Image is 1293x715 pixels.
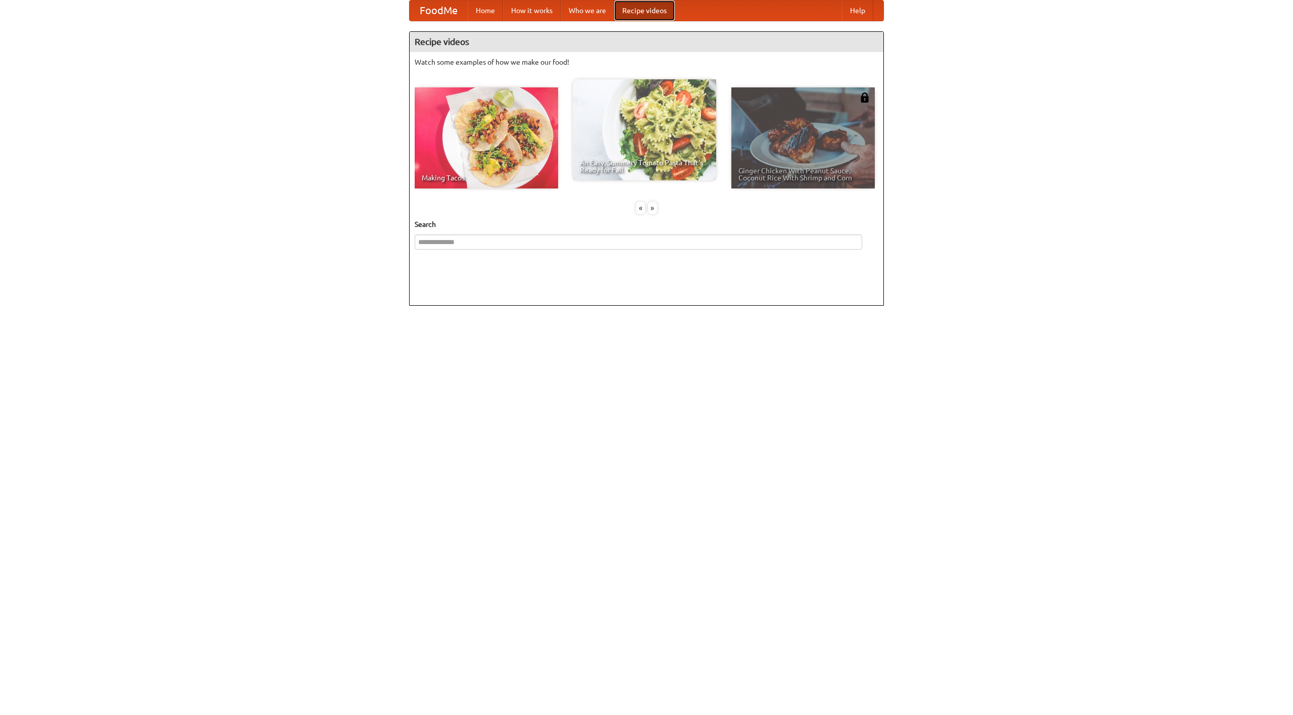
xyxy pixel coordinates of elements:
div: « [636,202,645,214]
a: Help [842,1,873,21]
a: Home [468,1,503,21]
a: FoodMe [410,1,468,21]
div: » [648,202,657,214]
p: Watch some examples of how we make our food! [415,57,878,67]
h4: Recipe videos [410,32,883,52]
span: Making Tacos [422,174,551,181]
img: 483408.png [860,92,870,103]
a: How it works [503,1,561,21]
span: An Easy, Summery Tomato Pasta That's Ready for Fall [580,159,709,173]
a: An Easy, Summery Tomato Pasta That's Ready for Fall [573,79,716,180]
a: Who we are [561,1,614,21]
a: Recipe videos [614,1,675,21]
a: Making Tacos [415,87,558,188]
h5: Search [415,219,878,229]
